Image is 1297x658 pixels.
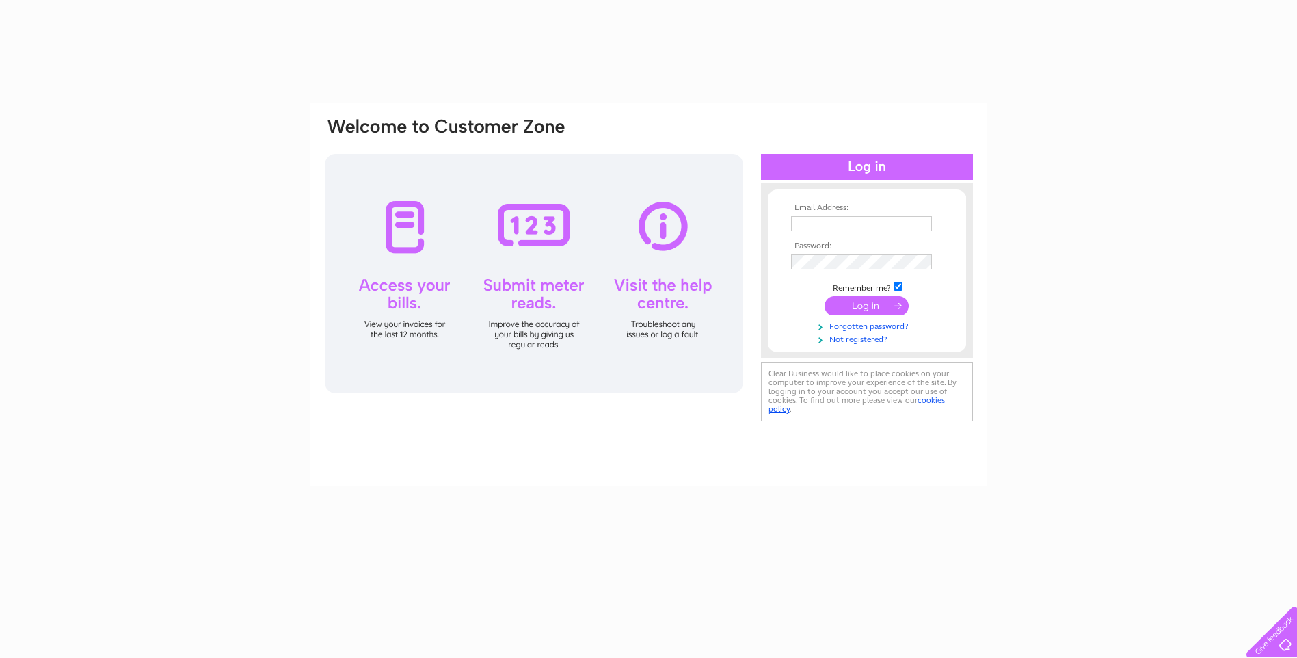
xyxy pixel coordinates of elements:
[768,395,945,414] a: cookies policy
[761,362,973,421] div: Clear Business would like to place cookies on your computer to improve your experience of the sit...
[788,241,946,251] th: Password:
[788,203,946,213] th: Email Address:
[825,296,909,315] input: Submit
[788,280,946,293] td: Remember me?
[791,332,946,345] a: Not registered?
[791,319,946,332] a: Forgotten password?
